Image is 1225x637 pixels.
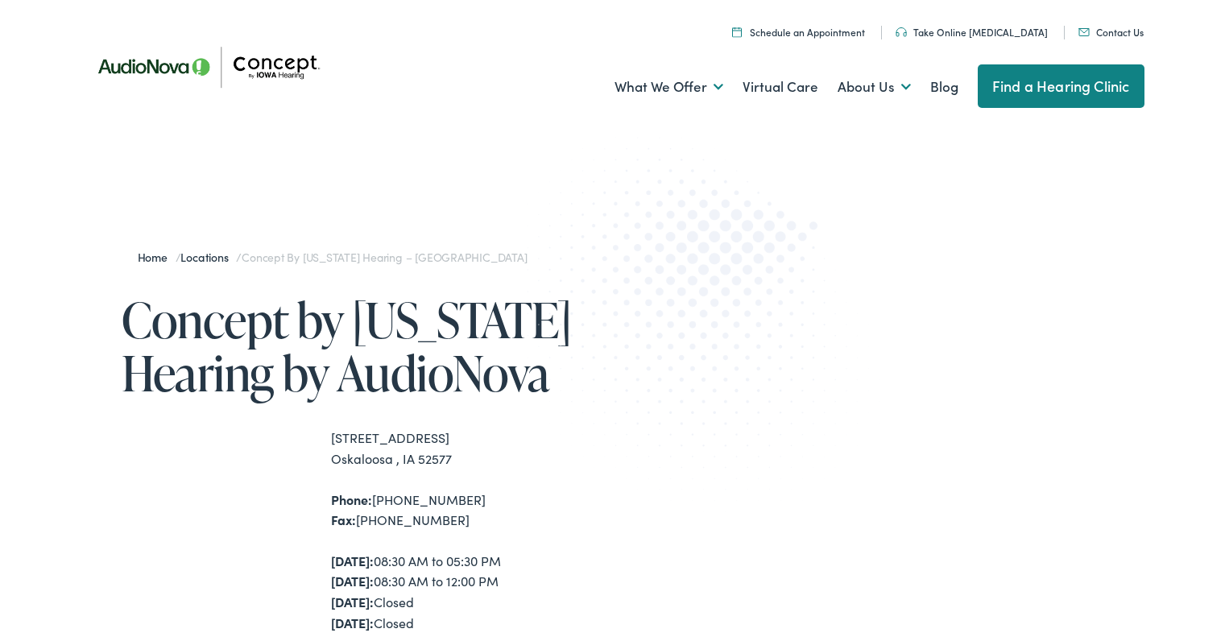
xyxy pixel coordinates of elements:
a: What We Offer [615,57,723,117]
img: A calendar icon to schedule an appointment at Concept by Iowa Hearing. [732,27,742,37]
img: utility icon [896,27,907,37]
strong: [DATE]: [331,552,374,569]
a: Schedule an Appointment [732,25,865,39]
div: [STREET_ADDRESS] Oskaloosa , IA 52577 [331,428,613,469]
strong: [DATE]: [331,572,374,589]
a: Take Online [MEDICAL_DATA] [896,25,1048,39]
a: Blog [930,57,958,117]
strong: [DATE]: [331,593,374,610]
img: utility icon [1078,28,1090,36]
div: [PHONE_NUMBER] [PHONE_NUMBER] [331,490,613,531]
span: Concept by [US_STATE] Hearing – [GEOGRAPHIC_DATA] [242,249,527,265]
a: About Us [838,57,911,117]
span: / / [138,249,528,265]
a: Virtual Care [743,57,818,117]
strong: Fax: [331,511,356,528]
strong: Phone: [331,490,372,508]
a: Locations [180,249,236,265]
h1: Concept by [US_STATE] Hearing by AudioNova [122,293,613,399]
strong: [DATE]: [331,614,374,631]
a: Find a Hearing Clinic [978,64,1144,108]
a: Contact Us [1078,25,1144,39]
a: Home [138,249,176,265]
